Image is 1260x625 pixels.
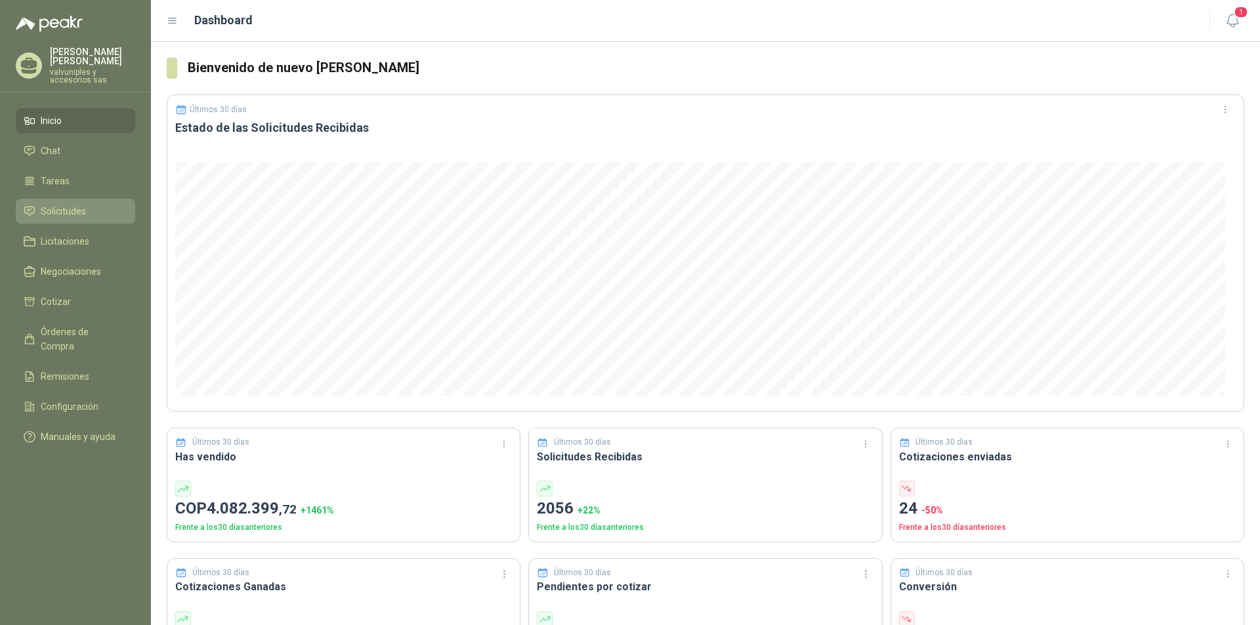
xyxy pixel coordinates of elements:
[41,174,70,188] span: Tareas
[16,319,135,359] a: Órdenes de Compra
[537,496,873,521] p: 2056
[899,521,1236,534] p: Frente a los 30 días anteriores
[50,47,135,66] p: [PERSON_NAME] [PERSON_NAME]
[279,502,297,517] span: ,72
[192,567,249,579] p: Últimos 30 días
[915,436,973,449] p: Últimos 30 días
[301,505,334,515] span: + 1461 %
[41,430,115,444] span: Manuales y ayuda
[41,144,60,158] span: Chat
[16,229,135,254] a: Licitaciones
[16,199,135,224] a: Solicitudes
[41,399,98,414] span: Configuración
[175,496,512,521] p: COP
[41,325,123,353] span: Órdenes de Compra
[16,108,135,133] a: Inicio
[175,449,512,465] h3: Has vendido
[554,436,611,449] p: Últimos 30 días
[1221,9,1244,33] button: 1
[190,105,247,114] p: Últimos 30 días
[16,16,83,31] img: Logo peakr
[41,264,101,279] span: Negociaciones
[899,578,1236,595] h3: Conversión
[899,449,1236,465] h3: Cotizaciones enviadas
[175,521,512,534] p: Frente a los 30 días anteriores
[16,394,135,419] a: Configuración
[915,567,973,579] p: Últimos 30 días
[537,578,873,595] h3: Pendientes por cotizar
[537,521,873,534] p: Frente a los 30 días anteriores
[921,505,943,515] span: -50 %
[1234,6,1248,18] span: 1
[194,11,253,30] h1: Dashboard
[188,58,1244,78] h3: Bienvenido de nuevo [PERSON_NAME]
[50,68,135,84] p: valvuniples y accesorios sas
[16,289,135,314] a: Cotizar
[175,578,512,595] h3: Cotizaciones Ganadas
[175,120,1236,136] h3: Estado de las Solicitudes Recibidas
[41,369,89,384] span: Remisiones
[41,204,86,218] span: Solicitudes
[16,138,135,163] a: Chat
[16,169,135,193] a: Tareas
[41,234,89,249] span: Licitaciones
[16,259,135,284] a: Negociaciones
[554,567,611,579] p: Últimos 30 días
[899,496,1236,521] p: 24
[537,449,873,465] h3: Solicitudes Recibidas
[41,294,71,309] span: Cotizar
[192,436,249,449] p: Últimos 30 días
[16,424,135,449] a: Manuales y ayuda
[16,364,135,389] a: Remisiones
[207,499,297,517] span: 4.082.399
[41,113,62,128] span: Inicio
[577,505,600,515] span: + 22 %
